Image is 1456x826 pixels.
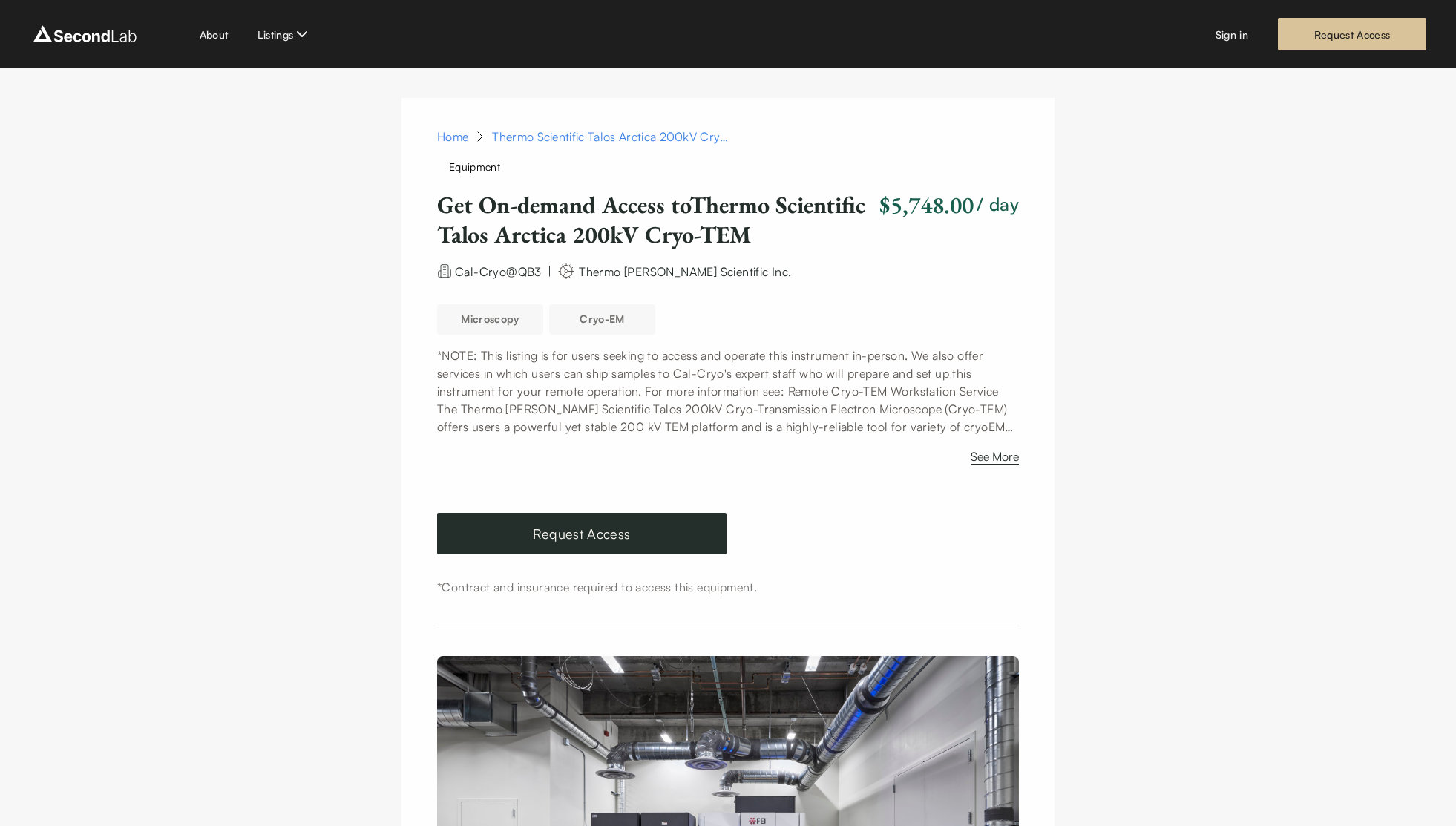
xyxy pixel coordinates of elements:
[437,304,543,335] button: Microscopy
[492,128,729,145] div: Thermo Scientific Talos Arctica 200kV Cryo-TEM
[30,22,140,46] img: logo
[548,262,551,280] div: |
[437,190,873,250] h1: Get On-demand Access to Thermo Scientific Talos Arctica 200kV Cryo-TEM
[437,578,1019,596] div: *Contract and insurance required to access this equipment.
[879,190,974,220] h2: $5,748.00
[579,263,791,278] span: Thermo [PERSON_NAME] Scientific Inc.
[200,27,229,42] a: About
[437,400,1019,436] p: The Thermo [PERSON_NAME] Scientific Talos 200kV Cryo-Transmission Electron Microscope (Cryo-TEM) ...
[437,154,512,179] span: Equipment
[455,264,542,279] span: Cal-Cryo@QB3
[455,263,542,278] a: Cal-Cryo@QB3
[437,513,727,554] a: Request Access
[437,128,468,145] a: Home
[549,304,655,335] button: Cryo-EM
[1216,27,1248,42] a: Sign in
[1278,18,1426,50] a: Request Access
[557,262,575,281] img: manufacturer
[977,192,1019,217] h3: / day
[437,347,1019,400] p: *NOTE: This listing is for users seeking to access and operate this instrument in-person. We also...
[971,448,1019,471] button: See More
[258,25,311,43] button: Listings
